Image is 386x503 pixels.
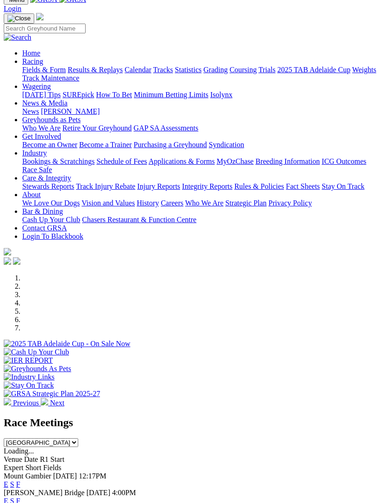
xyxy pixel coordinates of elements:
[41,399,64,407] a: Next
[234,182,284,190] a: Rules & Policies
[13,399,39,407] span: Previous
[210,91,232,99] a: Isolynx
[149,157,215,165] a: Applications & Forms
[4,399,41,407] a: Previous
[10,480,14,488] a: S
[79,472,106,480] span: 12:17PM
[322,182,364,190] a: Stay On Track
[22,199,80,207] a: We Love Our Dogs
[4,472,51,480] span: Mount Gambier
[22,107,39,115] a: News
[36,13,44,20] img: logo-grsa-white.png
[230,66,257,74] a: Coursing
[7,15,31,22] img: Close
[134,91,208,99] a: Minimum Betting Limits
[43,464,61,472] span: Fields
[40,455,64,463] span: R1 Start
[22,232,83,240] a: Login To Blackbook
[22,224,67,232] a: Contact GRSA
[4,455,22,463] span: Venue
[175,66,202,74] a: Statistics
[62,91,94,99] a: SUREpick
[22,182,382,191] div: Care & Integrity
[217,157,254,165] a: MyOzChase
[22,66,382,82] div: Racing
[153,66,173,74] a: Tracks
[4,24,86,33] input: Search
[82,216,196,224] a: Chasers Restaurant & Function Centre
[4,340,131,348] img: 2025 TAB Adelaide Cup - On Sale Now
[22,174,71,182] a: Care & Integrity
[41,398,48,405] img: chevron-right-pager-white.svg
[53,472,77,480] span: [DATE]
[4,480,8,488] a: E
[4,257,11,265] img: facebook.svg
[161,199,183,207] a: Careers
[209,141,244,149] a: Syndication
[225,199,267,207] a: Strategic Plan
[22,157,94,165] a: Bookings & Scratchings
[4,381,54,390] img: Stay On Track
[50,399,64,407] span: Next
[268,199,312,207] a: Privacy Policy
[22,124,382,132] div: Greyhounds as Pets
[112,489,136,497] span: 4:00PM
[134,141,207,149] a: Purchasing a Greyhound
[134,124,199,132] a: GAP SA Assessments
[96,91,132,99] a: How To Bet
[22,124,61,132] a: Who We Are
[76,182,135,190] a: Track Injury Rebate
[22,191,41,199] a: About
[4,348,69,356] img: Cash Up Your Club
[22,149,47,157] a: Industry
[16,480,20,488] a: F
[22,207,63,215] a: Bar & Dining
[182,182,232,190] a: Integrity Reports
[255,157,320,165] a: Breeding Information
[22,57,43,65] a: Racing
[4,373,55,381] img: Industry Links
[4,5,21,12] a: Login
[22,132,61,140] a: Get Involved
[4,365,71,373] img: Greyhounds As Pets
[22,91,382,99] div: Wagering
[4,398,11,405] img: chevron-left-pager-white.svg
[4,390,100,398] img: GRSA Strategic Plan 2025-27
[286,182,320,190] a: Fact Sheets
[22,99,68,107] a: News & Media
[22,82,51,90] a: Wagering
[24,455,38,463] span: Date
[81,199,135,207] a: Vision and Values
[352,66,376,74] a: Weights
[25,464,42,472] span: Short
[96,157,147,165] a: Schedule of Fees
[4,464,24,472] span: Expert
[22,49,40,57] a: Home
[4,356,53,365] img: IER REPORT
[62,124,132,132] a: Retire Your Greyhound
[22,182,74,190] a: Stewards Reports
[4,248,11,255] img: logo-grsa-white.png
[137,182,180,190] a: Injury Reports
[22,141,77,149] a: Become an Owner
[22,116,81,124] a: Greyhounds as Pets
[22,66,66,74] a: Fields & Form
[185,199,224,207] a: Who We Are
[22,74,79,82] a: Track Maintenance
[4,447,34,455] span: Loading...
[22,216,80,224] a: Cash Up Your Club
[322,157,366,165] a: ICG Outcomes
[125,66,151,74] a: Calendar
[22,199,382,207] div: About
[4,13,34,24] button: Toggle navigation
[41,107,100,115] a: [PERSON_NAME]
[22,91,61,99] a: [DATE] Tips
[277,66,350,74] a: 2025 TAB Adelaide Cup
[4,489,85,497] span: [PERSON_NAME] Bridge
[13,257,20,265] img: twitter.svg
[68,66,123,74] a: Results & Replays
[87,489,111,497] span: [DATE]
[22,141,382,149] div: Get Involved
[4,416,382,429] h2: Race Meetings
[22,107,382,116] div: News & Media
